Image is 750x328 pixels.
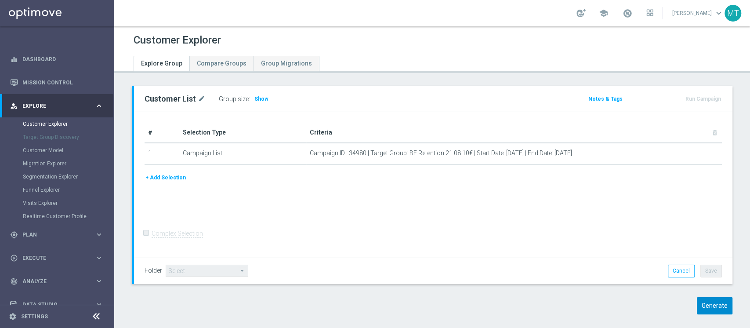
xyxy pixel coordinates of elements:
[249,95,250,103] label: :
[10,301,95,309] div: Data Studio
[10,102,104,109] button: person_search Explore keyboard_arrow_right
[141,60,182,67] span: Explore Group
[10,56,104,63] button: equalizer Dashboard
[22,255,95,261] span: Execute
[134,34,221,47] h1: Customer Explorer
[10,277,95,285] div: Analyze
[95,102,103,110] i: keyboard_arrow_right
[95,277,103,285] i: keyboard_arrow_right
[10,277,18,285] i: track_changes
[23,131,113,144] div: Target Group Discovery
[23,186,91,193] a: Funnel Explorer
[95,230,103,239] i: keyboard_arrow_right
[261,60,312,67] span: Group Migrations
[10,278,104,285] button: track_changes Analyze keyboard_arrow_right
[9,313,17,321] i: settings
[23,173,91,180] a: Segmentation Explorer
[671,7,725,20] a: [PERSON_NAME]keyboard_arrow_down
[198,94,206,104] i: mode_edit
[10,71,103,94] div: Mission Control
[310,149,572,157] span: Campaign ID : 34980 | Target Group: BF Retention 21.08 10€ | Start Date: [DATE] | End Date: [DATE]
[23,183,113,197] div: Funnel Explorer
[587,94,623,104] button: Notes & Tags
[10,231,18,239] i: gps_fixed
[10,79,104,86] button: Mission Control
[22,232,95,237] span: Plan
[22,71,103,94] a: Mission Control
[23,147,91,154] a: Customer Model
[134,56,319,71] ul: Tabs
[23,170,113,183] div: Segmentation Explorer
[179,143,306,165] td: Campaign List
[23,117,113,131] div: Customer Explorer
[254,96,268,102] span: Show
[23,197,113,210] div: Visits Explorer
[22,279,95,284] span: Analyze
[23,157,113,170] div: Migration Explorer
[23,210,113,223] div: Realtime Customer Profile
[145,173,187,182] button: + Add Selection
[10,301,104,308] button: Data Studio keyboard_arrow_right
[697,297,732,314] button: Generate
[599,8,609,18] span: school
[23,144,113,157] div: Customer Model
[219,95,249,103] label: Group size
[23,200,91,207] a: Visits Explorer
[145,267,162,274] label: Folder
[145,94,196,104] h2: Customer List
[145,123,179,143] th: #
[10,55,18,63] i: equalizer
[22,103,95,109] span: Explore
[10,102,95,110] div: Explore
[23,120,91,128] a: Customer Explorer
[21,314,48,319] a: Settings
[95,300,103,309] i: keyboard_arrow_right
[725,5,741,22] div: MT
[95,254,103,262] i: keyboard_arrow_right
[10,255,104,262] button: play_circle_outline Execute keyboard_arrow_right
[668,265,695,277] button: Cancel
[179,123,306,143] th: Selection Type
[10,102,18,110] i: person_search
[197,60,246,67] span: Compare Groups
[22,302,95,307] span: Data Studio
[700,265,722,277] button: Save
[10,47,103,71] div: Dashboard
[10,231,95,239] div: Plan
[23,160,91,167] a: Migration Explorer
[10,254,95,262] div: Execute
[10,254,18,262] i: play_circle_outline
[714,8,724,18] span: keyboard_arrow_down
[152,230,203,238] label: Complex Selection
[22,47,103,71] a: Dashboard
[10,231,104,238] button: gps_fixed Plan keyboard_arrow_right
[23,213,91,220] a: Realtime Customer Profile
[145,143,179,165] td: 1
[310,129,332,136] span: Criteria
